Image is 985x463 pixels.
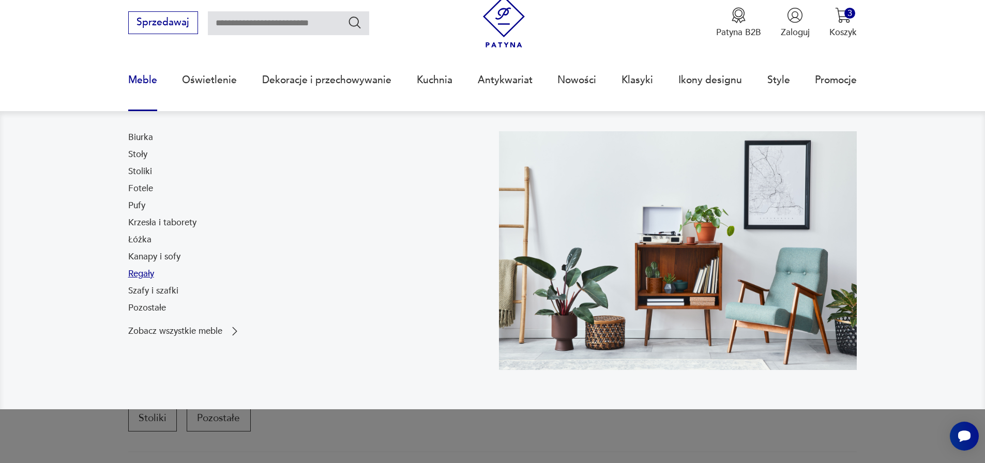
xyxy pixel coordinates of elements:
p: Patyna B2B [716,26,761,38]
a: Style [767,56,790,104]
img: Ikona medalu [731,7,747,23]
a: Ikona medaluPatyna B2B [716,7,761,38]
a: Zobacz wszystkie meble [128,325,241,337]
img: Ikona koszyka [835,7,851,23]
a: Nowości [557,56,596,104]
a: Klasyki [622,56,653,104]
p: Zobacz wszystkie meble [128,327,222,335]
div: 3 [844,8,855,19]
a: Stoły [128,148,147,161]
a: Antykwariat [478,56,533,104]
a: Kuchnia [417,56,452,104]
a: Pufy [128,199,145,212]
a: Oświetlenie [182,56,237,104]
a: Meble [128,56,157,104]
a: Łóżka [128,234,151,246]
img: Ikonka użytkownika [787,7,803,23]
a: Stoliki [128,165,152,178]
img: 969d9116629659dbb0bd4e745da535dc.jpg [499,131,857,370]
a: Krzesła i taborety [128,217,196,229]
p: Zaloguj [781,26,810,38]
a: Sprzedawaj [128,19,198,27]
button: Sprzedawaj [128,11,198,34]
a: Promocje [815,56,857,104]
button: 3Koszyk [829,7,857,38]
a: Pozostałe [128,302,166,314]
a: Dekoracje i przechowywanie [262,56,391,104]
a: Regały [128,268,154,280]
a: Fotele [128,182,153,195]
iframe: Smartsupp widget button [950,422,979,451]
button: Szukaj [347,15,362,30]
button: Patyna B2B [716,7,761,38]
a: Kanapy i sofy [128,251,180,263]
a: Biurka [128,131,153,144]
button: Zaloguj [781,7,810,38]
a: Ikony designu [678,56,742,104]
a: Szafy i szafki [128,285,178,297]
p: Koszyk [829,26,857,38]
